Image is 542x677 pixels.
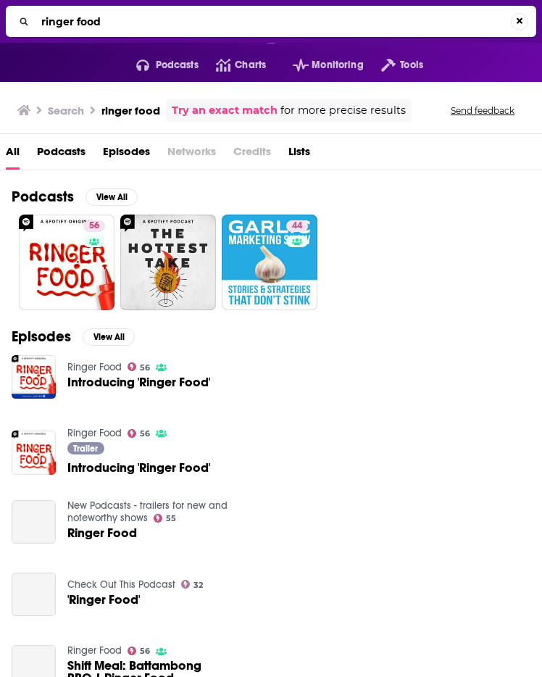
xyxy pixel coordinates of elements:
a: 'Ringer Food' [12,573,56,617]
button: View All [83,328,135,346]
span: Charts [235,55,266,75]
img: Introducing 'Ringer Food' [12,355,56,399]
a: Ringer Food [67,427,122,439]
a: Ringer Food [67,644,122,657]
a: 56 [83,220,105,232]
span: 44 [292,219,302,233]
button: open menu [364,54,423,77]
a: Introducing 'Ringer Food' [67,376,210,389]
a: Try an exact match [172,102,278,119]
a: Charts [199,54,266,77]
img: Introducing 'Ringer Food' [12,431,56,475]
input: Search... [36,10,511,33]
a: EpisodesView All [12,328,135,346]
a: 56 [128,647,151,655]
a: Ringer Food [67,527,137,539]
a: New Podcasts - trailers for new and noteworthy shows [67,499,228,524]
span: 32 [193,582,203,589]
h3: ringer food [101,104,160,117]
a: 32 [181,580,204,589]
h3: Search [48,104,84,117]
span: 56 [140,648,150,655]
a: Ringer Food [67,361,122,373]
span: 56 [140,365,150,371]
span: Monitoring [312,55,363,75]
button: open menu [119,54,199,77]
span: Tools [400,55,423,75]
button: View All [86,188,138,206]
span: 55 [166,515,176,522]
span: Networks [167,140,216,170]
span: 56 [89,219,99,233]
h2: Podcasts [12,188,74,206]
a: Episodes [103,140,150,170]
a: 56 [128,362,151,371]
button: Send feedback [446,104,519,117]
span: for more precise results [280,102,406,119]
a: All [6,140,20,170]
a: Introducing 'Ringer Food' [67,462,210,474]
span: Credits [233,140,271,170]
span: 56 [140,431,150,437]
a: 56 [128,429,151,438]
div: Search... [6,6,536,37]
a: Podcasts [37,140,86,170]
h2: Episodes [12,328,71,346]
a: Check Out This Podcast [67,578,175,591]
button: open menu [275,54,364,77]
a: 'Ringer Food' [67,594,140,606]
span: Podcasts [156,55,199,75]
a: Lists [288,140,310,170]
a: 56 [19,215,114,310]
span: Trailer [73,444,98,453]
a: Ringer Food [12,500,56,544]
a: PodcastsView All [12,188,138,206]
a: 55 [154,514,177,523]
a: 44 [286,220,308,232]
a: 44 [222,215,317,310]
